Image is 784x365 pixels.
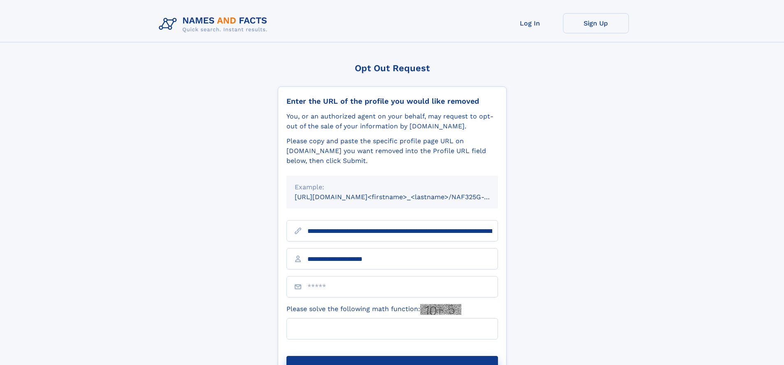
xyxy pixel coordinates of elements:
[156,13,274,35] img: Logo Names and Facts
[563,13,629,33] a: Sign Up
[286,304,461,315] label: Please solve the following math function:
[286,112,498,131] div: You, or an authorized agent on your behalf, may request to opt-out of the sale of your informatio...
[286,136,498,166] div: Please copy and paste the specific profile page URL on [DOMAIN_NAME] you want removed into the Pr...
[497,13,563,33] a: Log In
[278,63,507,73] div: Opt Out Request
[286,97,498,106] div: Enter the URL of the profile you would like removed
[295,182,490,192] div: Example:
[295,193,514,201] small: [URL][DOMAIN_NAME]<firstname>_<lastname>/NAF325G-xxxxxxxx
